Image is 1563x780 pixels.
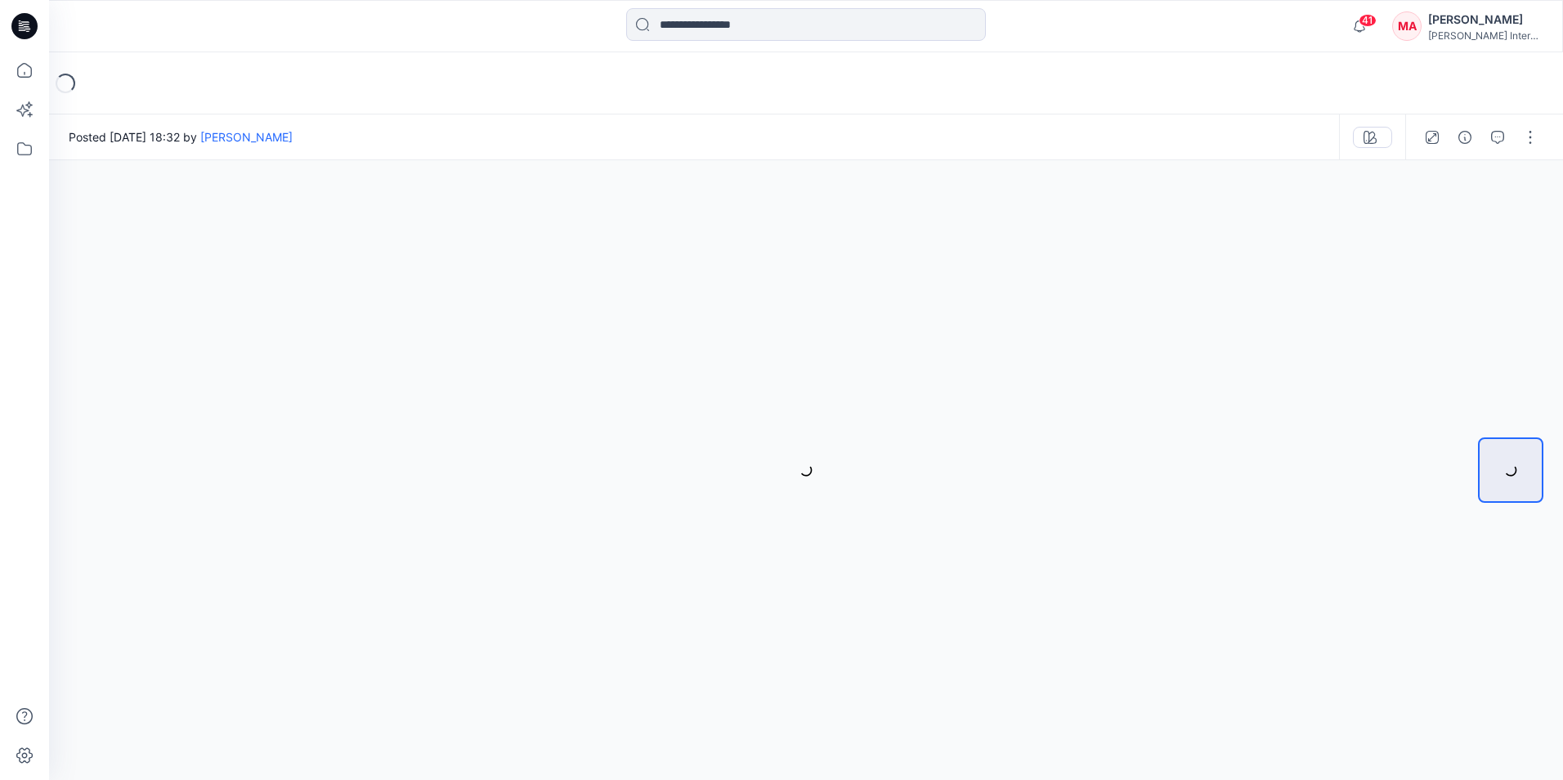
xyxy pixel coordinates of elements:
[1359,14,1377,27] span: 41
[200,130,293,144] a: [PERSON_NAME]
[1392,11,1422,41] div: MA
[1428,10,1543,29] div: [PERSON_NAME]
[1452,124,1478,150] button: Details
[69,128,293,146] span: Posted [DATE] 18:32 by
[1428,29,1543,42] div: [PERSON_NAME] International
